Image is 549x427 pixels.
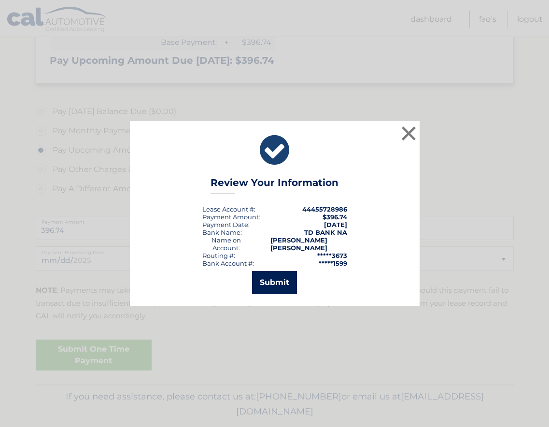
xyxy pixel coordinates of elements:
[202,213,260,221] div: Payment Amount:
[202,236,251,252] div: Name on Account:
[270,236,327,252] strong: [PERSON_NAME] [PERSON_NAME]
[202,259,254,267] div: Bank Account #:
[304,228,347,236] strong: TD BANK NA
[202,252,235,259] div: Routing #:
[202,221,250,228] div: :
[202,205,255,213] div: Lease Account #:
[302,205,347,213] strong: 44455728986
[252,271,297,294] button: Submit
[202,221,248,228] span: Payment Date
[324,221,347,228] span: [DATE]
[399,124,419,143] button: ×
[323,213,347,221] span: $396.74
[202,228,242,236] div: Bank Name:
[211,177,338,194] h3: Review Your Information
